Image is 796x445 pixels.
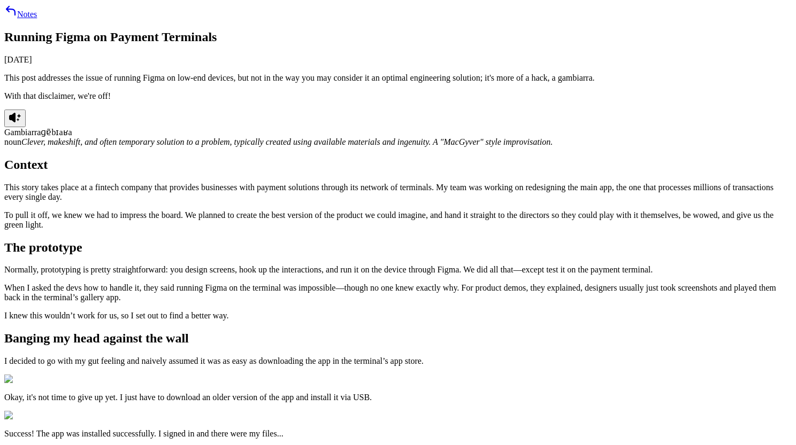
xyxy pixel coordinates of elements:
img: Image [4,374,34,384]
span: ɡɐ̃bɪaʁa [41,128,72,137]
p: Normally, prototyping is pretty straightforward: you design screens, hook up the interactions, an... [4,265,792,275]
p: To pull it off, we knew we had to impress the board. We planned to create the best version of the... [4,210,792,230]
h2: The prototype [4,240,792,255]
span: noun [4,137,21,146]
p: This post addresses the issue of running Figma on low-end devices, but not in the way you may con... [4,73,792,83]
p: I decided to go with my gut feeling and naively assumed it was as easy as downloading the app in ... [4,356,792,366]
time: [DATE] [4,55,32,64]
p: This story takes place at a fintech company that provides businesses with payment solutions throu... [4,183,792,202]
img: Image [4,411,34,420]
p: When I asked the devs how to handle it, they said running Figma on the terminal was impossible—th... [4,283,792,302]
p: With that disclaimer, we're off! [4,91,792,101]
h1: Running Figma on Payment Terminals [4,30,792,44]
em: Clever, makeshift, and often temporary solution to a problem, typically created using available m... [21,137,553,146]
span: Gambiarra [4,128,41,137]
p: Success! The app was installed successfully. I signed in and there were my files... [4,429,792,439]
p: Okay, it's not time to give up yet. I just have to download an older version of the app and insta... [4,393,792,402]
a: Notes [4,10,37,19]
h2: Banging my head against the wall [4,331,792,346]
p: I knew this wouldn’t work for us, so I set out to find a better way. [4,311,792,321]
h2: Context [4,158,792,172]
